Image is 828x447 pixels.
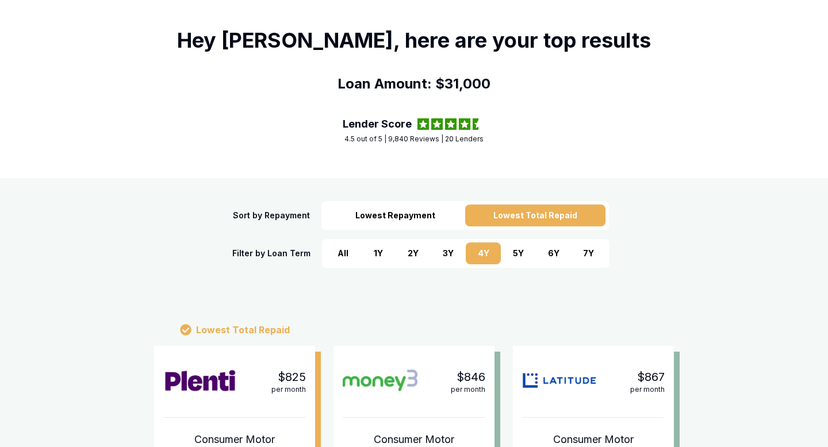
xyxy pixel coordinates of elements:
img: money3 [343,369,417,392]
div: Lender Score [343,116,412,132]
img: review star [417,118,429,130]
div: per month [630,385,665,394]
div: 2 Y [396,242,431,264]
div: Lowest Total Repaid [465,205,605,226]
div: $867 [637,369,665,385]
div: Sort by Repayment [233,210,310,221]
div: 1 Y [361,242,396,264]
div: $825 [278,369,306,385]
div: per month [451,385,485,394]
h2: Loan Amount: $31,000 [338,75,490,93]
img: review star [459,118,470,130]
img: review star [473,118,484,130]
img: latitude [522,369,597,392]
img: plenti [163,369,237,392]
div: 3 Y [431,242,466,264]
div: 4 Y [466,242,501,264]
div: Lowest Repayment [325,205,465,226]
p: Lowest Total Repaid [196,323,290,337]
div: 4.5 out of 5 | 9,840 Reviews | 20 Lenders [344,134,484,144]
div: 6 Y [536,242,571,264]
div: 5 Y [501,242,536,264]
img: review star [445,118,457,130]
div: All [325,242,361,264]
div: Filter by Loan Term [232,248,310,259]
img: review star [431,118,443,130]
h1: Hey [PERSON_NAME], here are your top results [177,29,651,52]
div: 7 Y [571,242,606,264]
div: per month [271,385,306,394]
div: $846 [457,369,485,385]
